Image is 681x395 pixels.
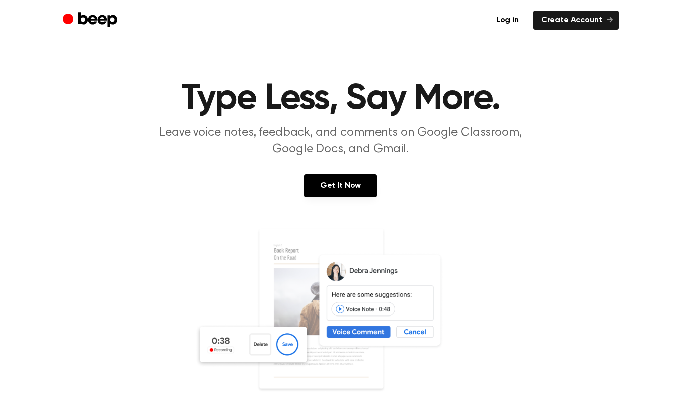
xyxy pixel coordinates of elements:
a: Create Account [533,11,619,30]
a: Get It Now [304,174,377,197]
p: Leave voice notes, feedback, and comments on Google Classroom, Google Docs, and Gmail. [147,125,534,158]
a: Beep [63,11,120,30]
a: Log in [488,11,527,30]
h1: Type Less, Say More. [83,81,598,117]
